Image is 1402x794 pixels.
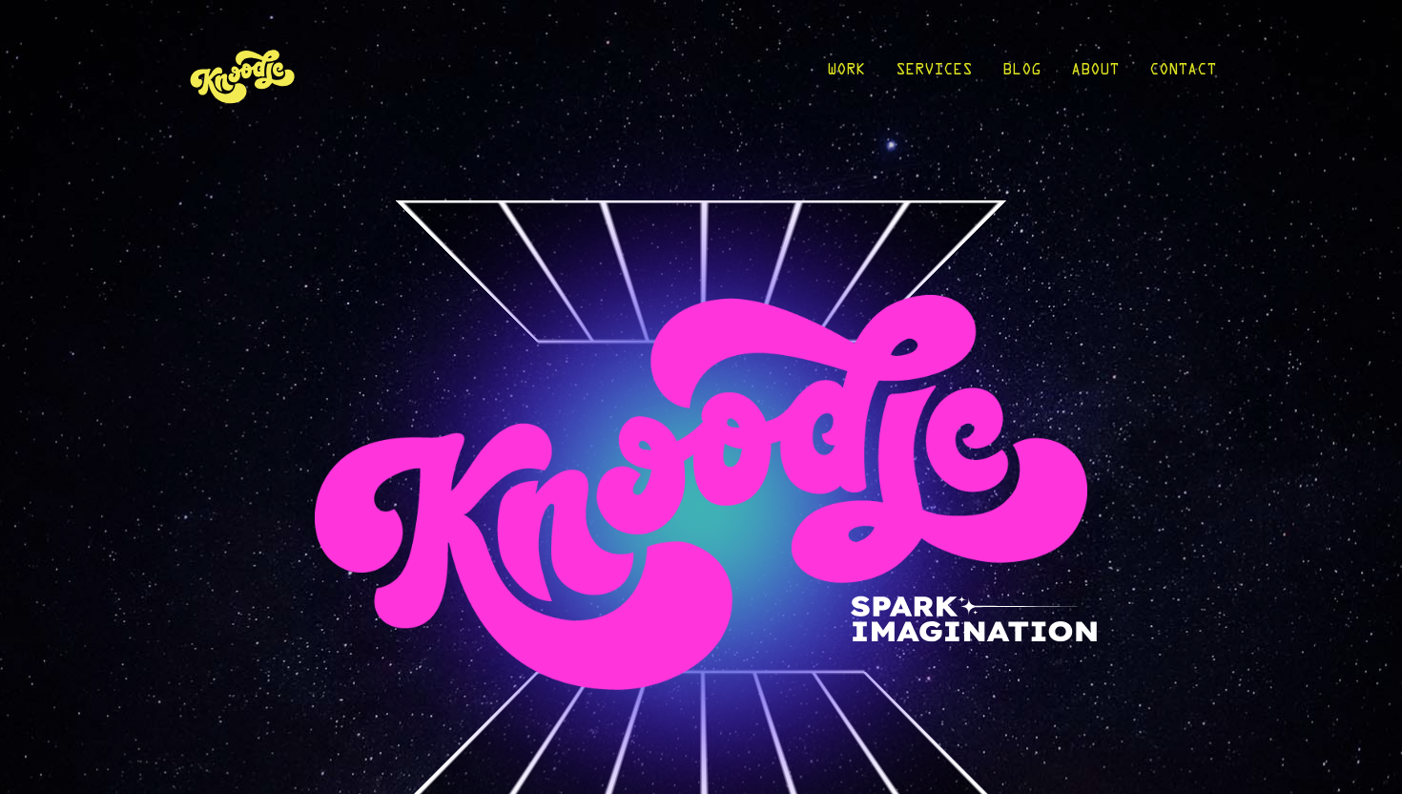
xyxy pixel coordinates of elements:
[1149,31,1216,119] a: Contact
[1002,31,1041,119] a: Blog
[827,31,865,119] a: Work
[1071,31,1119,119] a: About
[186,31,300,119] img: KnoLogo(yellow)
[896,31,972,119] a: Services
